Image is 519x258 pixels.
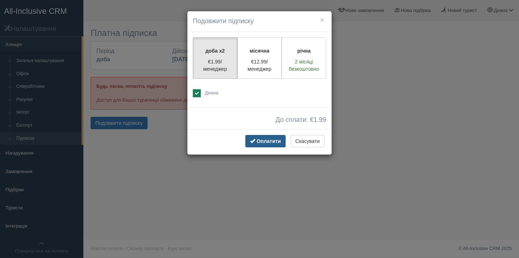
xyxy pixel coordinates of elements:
p: €12.99/менеджер [242,58,277,73]
button: × [320,16,324,24]
p: річна [286,47,321,54]
span: До сплати: € [275,116,326,124]
button: Оплатити [245,135,286,147]
h4: Подовжити підписку [193,17,326,26]
p: 2 місяці безкоштовно [286,58,321,73]
span: Диана [205,90,219,95]
p: доба x2 [198,47,233,54]
span: 1.99 [314,116,326,123]
p: місячна [242,47,277,54]
button: Скасувати [291,135,324,147]
p: €1.99/менеджер [198,58,233,73]
span: Оплатити [257,138,281,144]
